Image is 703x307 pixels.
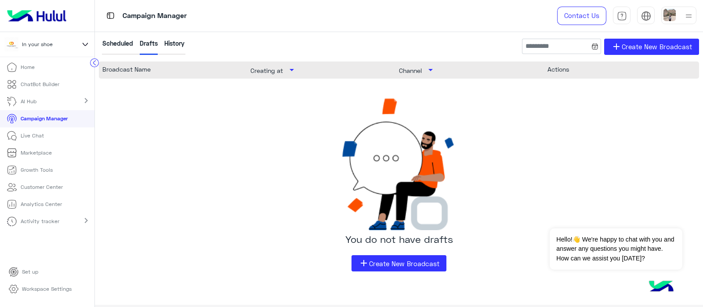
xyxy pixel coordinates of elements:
[21,183,63,191] p: Customer Center
[359,258,369,268] span: add
[21,149,52,157] p: Marketplace
[81,95,91,106] mat-icon: chevron_right
[604,39,699,55] a: addCreate New Broadcast
[102,39,133,55] div: Scheduled
[21,217,59,225] p: Activity tracker
[422,65,439,75] span: arrow_drop_down
[333,98,465,230] img: no apps
[21,98,36,105] p: AI Hub
[81,215,91,226] mat-icon: chevron_right
[140,39,158,55] div: Drafts
[21,80,59,88] p: ChatBot Builder
[641,11,651,21] img: tab
[99,233,699,245] p: You do not have drafts
[22,40,53,48] span: In your shoe
[369,260,439,267] span: Create New Broadcast
[646,272,677,303] img: hulul-logo.png
[351,255,446,271] a: addCreate New Broadcast
[123,10,187,22] p: Campaign Manager
[21,166,53,174] p: Growth Tools
[250,67,283,74] span: Creating at
[550,228,682,270] span: Hello!👋 We're happy to chat with you and answer any questions you might have. How can we assist y...
[611,41,622,52] span: add
[102,65,251,75] div: Broadcast Name
[399,67,422,74] span: Channel
[21,200,62,208] p: Analytics Center
[4,37,18,51] img: 300744643126508
[164,39,185,55] div: History
[22,268,38,276] p: Set up
[683,11,694,22] img: profile
[22,285,72,293] p: Workspace Settings
[547,65,696,75] div: Actions
[663,9,676,21] img: userImage
[2,264,45,281] a: Set up
[21,115,68,123] p: Campaign Manager
[21,63,35,71] p: Home
[4,7,70,25] img: Logo
[613,7,631,25] a: tab
[2,281,79,298] a: Workspace Settings
[21,132,44,140] p: Live Chat
[557,7,606,25] a: Contact Us
[622,42,692,52] span: Create New Broadcast
[617,11,627,21] img: tab
[105,10,116,21] img: tab
[283,65,300,75] span: arrow_drop_down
